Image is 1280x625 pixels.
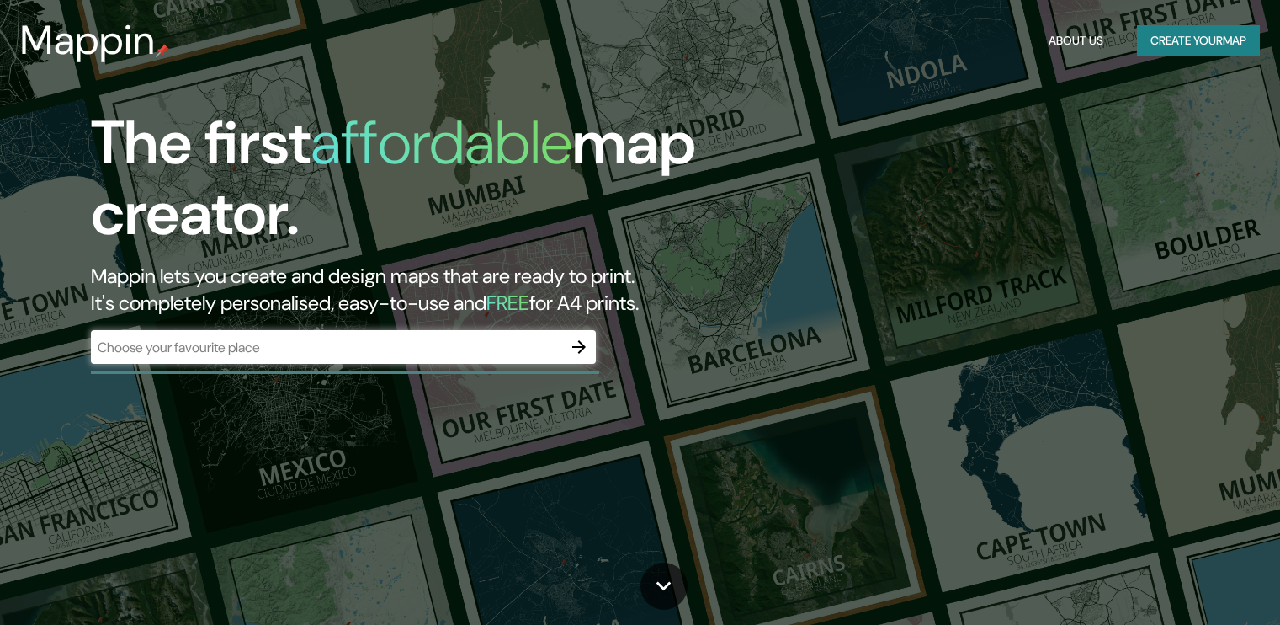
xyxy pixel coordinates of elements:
h1: affordable [311,104,572,182]
h5: FREE [486,290,529,316]
img: mappin-pin [156,44,169,57]
h2: Mappin lets you create and design maps that are ready to print. It's completely personalised, eas... [91,263,731,317]
button: About Us [1042,25,1110,56]
button: Create yourmap [1137,25,1260,56]
h1: The first map creator. [91,108,731,263]
h3: Mappin [20,17,156,64]
input: Choose your favourite place [91,338,562,357]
